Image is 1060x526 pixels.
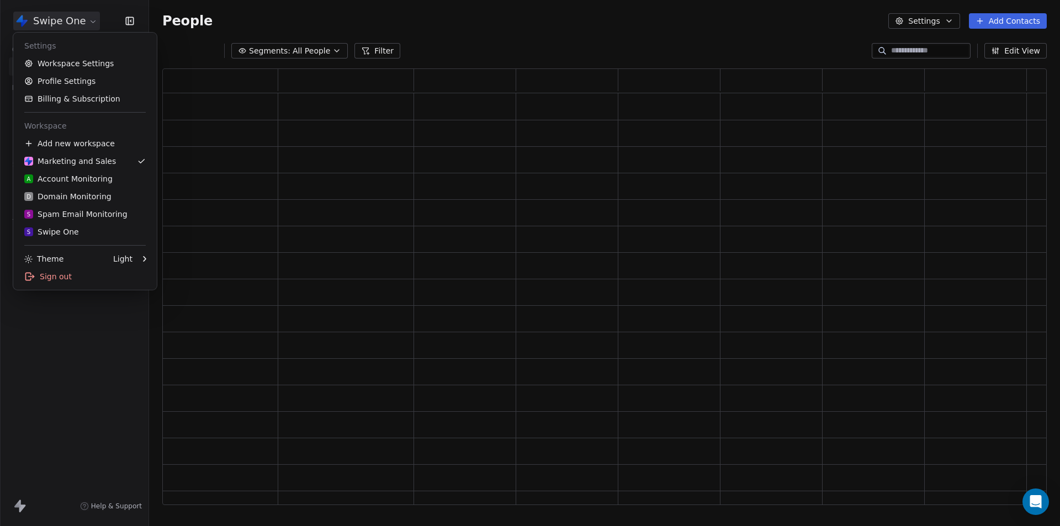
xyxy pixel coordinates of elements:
[24,156,116,167] div: Marketing and Sales
[24,173,113,184] div: Account Monitoring
[27,228,30,236] span: S
[24,226,79,237] div: Swipe One
[18,37,152,55] div: Settings
[24,209,128,220] div: Spam Email Monitoring
[18,72,152,90] a: Profile Settings
[18,268,152,285] div: Sign out
[24,157,33,166] img: Swipe%20One%20Logo%201-1.svg
[18,90,152,108] a: Billing & Subscription
[27,175,31,183] span: A
[18,117,152,135] div: Workspace
[24,253,63,264] div: Theme
[24,191,112,202] div: Domain Monitoring
[26,193,31,201] span: D
[18,135,152,152] div: Add new workspace
[27,210,30,219] span: S
[18,55,152,72] a: Workspace Settings
[113,253,132,264] div: Light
